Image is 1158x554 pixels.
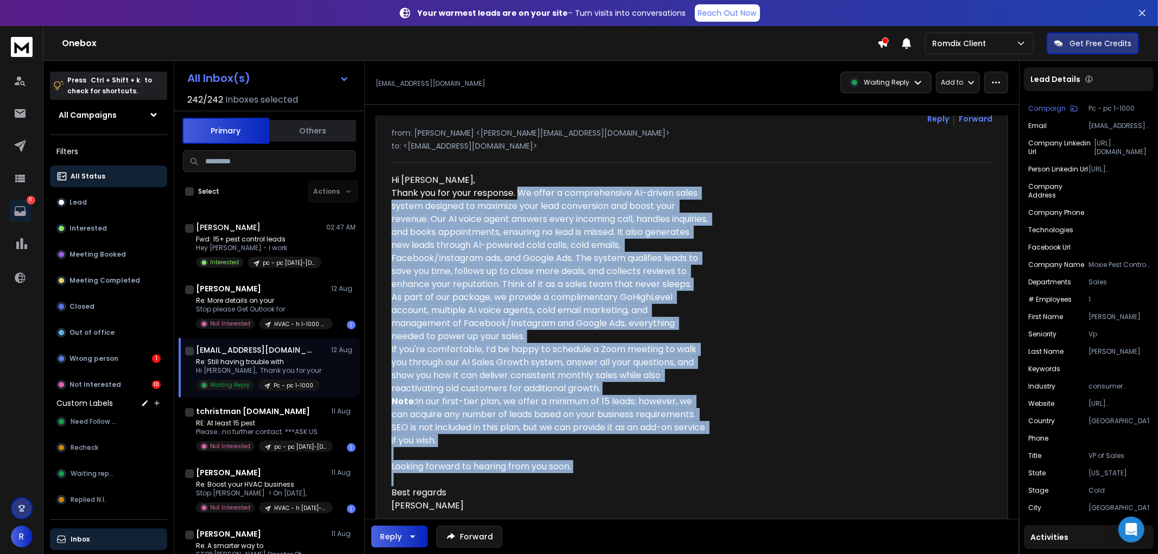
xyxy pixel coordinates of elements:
button: Reply [927,113,949,124]
p: 11 Aug [331,530,356,538]
h1: Onebox [62,37,877,50]
p: Out of office [69,328,115,337]
button: Reply [371,526,428,547]
p: Last Name [1028,347,1064,356]
p: Departments [1028,278,1071,286]
p: Re: Boost your HVAC business [196,480,326,489]
p: Interested [210,258,239,266]
p: 12 Aug [331,346,356,354]
p: Vp [1089,330,1149,339]
p: [PERSON_NAME] [1089,347,1149,356]
h1: [PERSON_NAME] [196,222,261,233]
div: Open Intercom Messenger [1118,517,1144,543]
p: Seniority [1028,330,1056,339]
div: 1 [347,505,356,513]
p: [PERSON_NAME] [1089,313,1149,321]
button: Lead [50,192,167,213]
p: Country [1028,417,1055,425]
span: R [11,526,33,547]
div: Hi [PERSON_NAME], [391,174,708,187]
p: to: <[EMAIL_ADDRESS][DOMAIN_NAME]> [391,141,992,151]
button: All Status [50,165,167,187]
p: Keywords [1028,365,1060,373]
div: Forward [959,113,992,124]
p: Company Phone [1028,208,1084,217]
p: pc - pc [DATE]-[DATE] [263,259,315,267]
p: Industry [1028,382,1055,391]
p: Re: A smarter way to [196,542,326,550]
button: Meeting Completed [50,270,167,291]
span: Waiting reply [71,469,115,478]
p: Phone [1028,434,1048,443]
p: Romdix Client [932,38,990,49]
p: Reach Out Now [698,8,757,18]
p: Company Name [1028,260,1084,269]
p: [EMAIL_ADDRESS][DOMAIN_NAME] [1089,122,1149,130]
h1: [EMAIL_ADDRESS][DOMAIN_NAME] [196,345,315,355]
p: [URL][DOMAIN_NAME] [1089,399,1149,408]
button: Inbox [50,528,167,550]
p: Website [1028,399,1054,408]
p: Technologies [1028,226,1073,234]
div: 10 [152,380,161,389]
p: Pc - pc 1-1000 [1089,104,1149,113]
div: [PERSON_NAME] [391,499,708,512]
p: pc - pc [DATE]-[DATE] [274,443,326,451]
div: Thank you for your response. We offer a comprehensive AI-driven sales system designed to maximize... [391,187,708,291]
button: All Campaigns [50,104,167,126]
button: Others [269,119,356,143]
p: Lead Details [1030,74,1080,85]
button: Recheck [50,437,167,459]
p: VP of Sales [1089,451,1149,460]
h1: [PERSON_NAME] [196,283,261,294]
h3: Inboxes selected [225,93,298,106]
p: Wrong person [69,354,118,363]
p: [EMAIL_ADDRESS][DOMAIN_NAME] [376,79,485,88]
p: Closed [69,302,94,311]
p: Moxie Pest Control [GEOGRAPHIC_DATA] [1089,260,1149,269]
p: Not Interested [210,442,250,450]
h1: [PERSON_NAME] [196,528,261,539]
p: All Status [71,172,105,181]
p: [URL][DOMAIN_NAME] [1094,139,1149,156]
a: Reach Out Now [695,4,760,22]
button: Waiting reply [50,463,167,485]
p: Cold [1089,486,1149,495]
p: Inbox [71,535,90,544]
p: Campaign [1028,104,1066,113]
div: Keywords by Traffic [120,64,183,71]
p: Press to check for shortcuts. [67,75,152,97]
p: 1 [1089,295,1149,304]
button: Forward [436,526,502,547]
button: Primary [182,118,269,144]
p: Company Address [1028,182,1090,200]
div: 1 [152,354,161,363]
span: Ctrl + Shift + k [89,74,142,86]
div: Domain: [URL] [28,28,77,37]
div: 1 [347,443,356,452]
p: 02:47 AM [326,223,356,232]
p: Company Linkedin Url [1028,139,1094,156]
div: v 4.0.25 [30,17,53,26]
p: 11 Aug [331,407,356,416]
p: Please….no further contact. ***ASK US [196,428,326,436]
p: Fwd: 15+ pest control leads [196,235,321,244]
p: Not Interested [210,320,250,328]
p: Person Linkedin Url [1028,165,1088,174]
p: Add to [941,78,963,87]
span: Recheck [71,443,98,452]
div: Activities [1024,525,1154,549]
p: Stage [1028,486,1048,495]
button: Replied N.I. [50,489,167,511]
img: website_grey.svg [17,28,26,37]
div: Domain Overview [41,64,97,71]
p: Lead [69,198,87,207]
p: Not Interested [210,504,250,512]
img: logo_orange.svg [17,17,26,26]
button: Need Follow up [50,411,167,432]
p: Title [1028,451,1041,460]
h1: All Inbox(s) [187,73,250,84]
p: 12 Aug [331,284,356,293]
button: Out of office [50,322,167,343]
